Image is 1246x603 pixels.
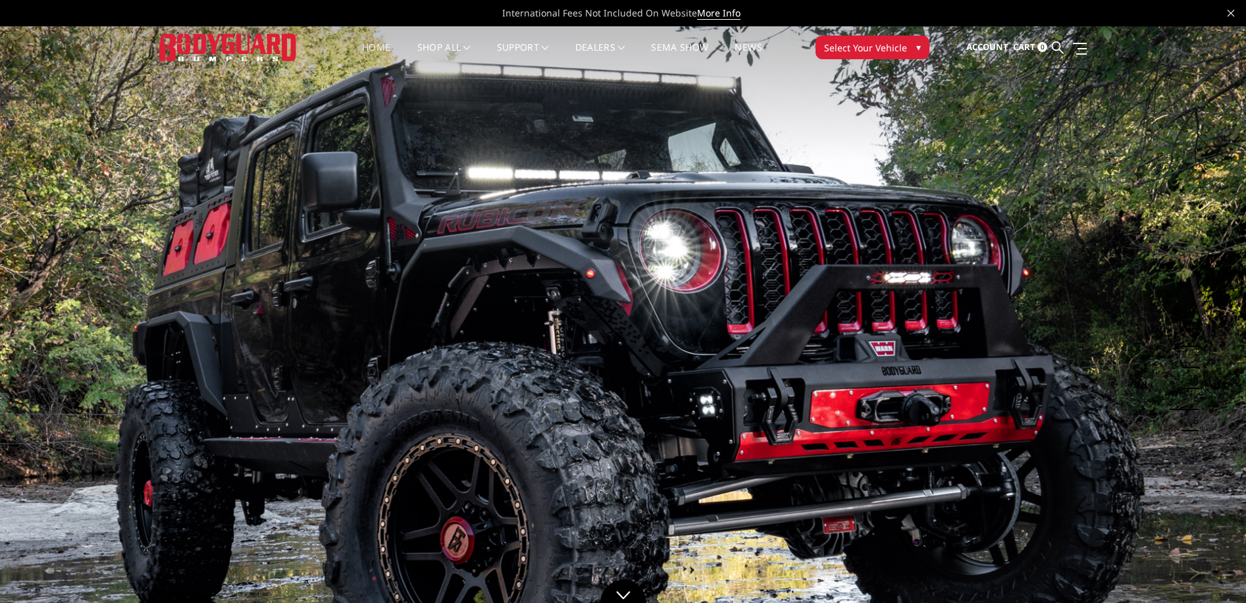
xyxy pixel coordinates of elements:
[1185,326,1199,347] button: 1 of 5
[816,36,929,59] button: Select Your Vehicle
[651,43,708,68] a: SEMA Show
[417,43,471,68] a: shop all
[735,43,762,68] a: News
[159,34,298,61] img: BODYGUARD BUMPERS
[966,41,1008,53] span: Account
[497,43,549,68] a: Support
[916,40,921,54] span: ▾
[575,43,625,68] a: Dealers
[1185,410,1199,431] button: 5 of 5
[1185,368,1199,389] button: 3 of 5
[1185,347,1199,368] button: 2 of 5
[1013,30,1047,65] a: Cart 0
[1180,540,1246,603] iframe: Chat Widget
[1185,389,1199,410] button: 4 of 5
[1037,42,1047,52] span: 0
[824,41,907,55] span: Select Your Vehicle
[1013,41,1035,53] span: Cart
[697,7,740,20] a: More Info
[362,43,390,68] a: Home
[600,580,646,603] a: Click to Down
[966,30,1008,65] a: Account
